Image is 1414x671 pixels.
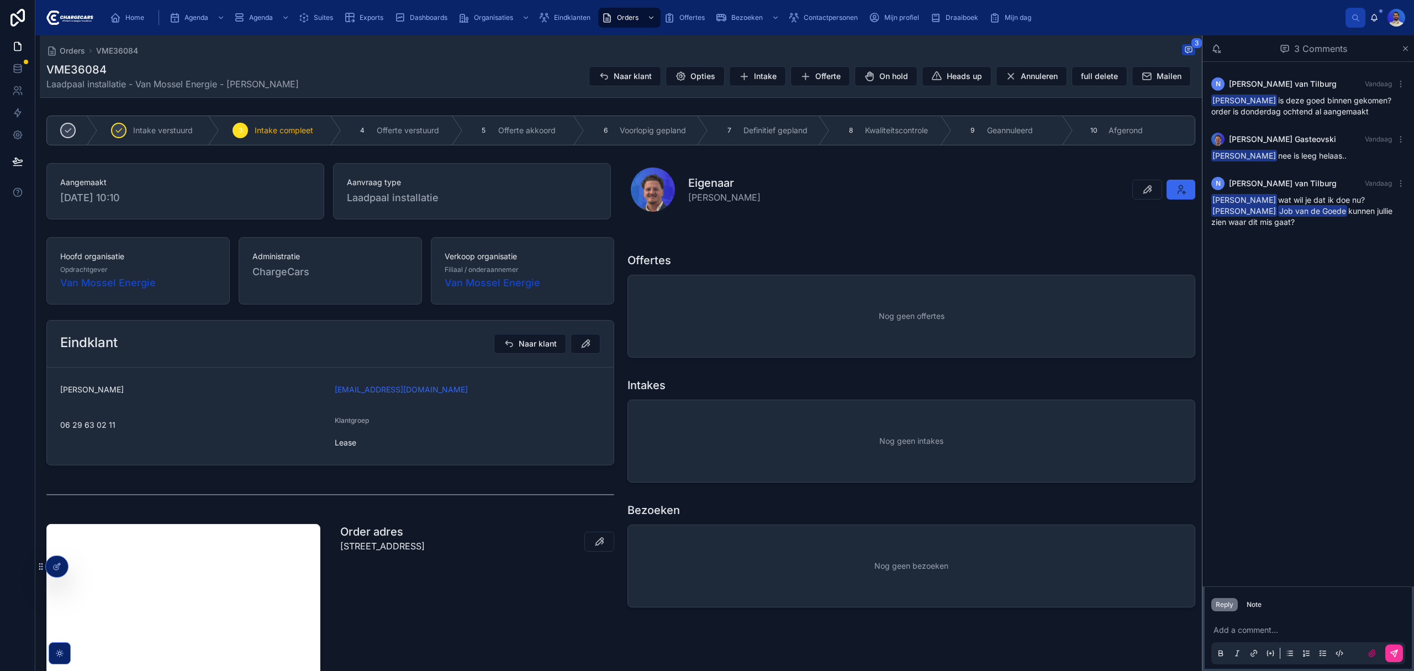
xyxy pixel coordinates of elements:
span: Orders [60,45,85,56]
span: Exports [360,13,383,22]
span: Offerte akkoord [498,125,556,136]
button: Naar klant [494,334,566,354]
span: Vandaag [1365,80,1392,88]
span: 6 [604,126,608,135]
span: [DATE] 10:10 [60,190,310,206]
a: Agenda [166,8,230,28]
span: Vandaag [1365,179,1392,187]
span: Offerte verstuurd [377,125,439,136]
a: Organisaties [455,8,535,28]
p: [STREET_ADDRESS] [340,539,425,553]
button: full delete [1072,66,1127,86]
span: N [1216,80,1221,88]
span: [PERSON_NAME] van Tilburg [1229,78,1337,90]
span: Administratie [252,251,408,262]
span: Annuleren [1021,71,1058,82]
span: Laadpaal installatie - Van Mossel Energie - [PERSON_NAME] [46,77,299,91]
button: 3 [1182,44,1195,57]
span: [PERSON_NAME] [1211,194,1277,206]
span: Offerte [815,71,841,82]
span: Opdrachtgever [60,265,108,274]
button: Intake [729,66,786,86]
span: Orders [617,13,639,22]
button: Heads up [922,66,991,86]
span: On hold [879,71,908,82]
span: Organisaties [474,13,513,22]
span: full delete [1081,71,1118,82]
span: Opties [690,71,715,82]
span: Eindklanten [554,13,590,22]
span: Aanvraag type [347,177,597,188]
span: Intake compleet [255,125,313,136]
span: [PERSON_NAME] [1211,205,1277,217]
span: Naar klant [519,338,557,349]
span: Nog geen bezoeken [874,560,948,572]
span: [PERSON_NAME] [60,384,326,395]
span: Mijn profiel [884,13,919,22]
span: Geannuleerd [987,125,1033,136]
span: Intake [754,71,777,82]
span: [PERSON_NAME] van Tilburg [1229,178,1337,189]
span: N [1216,179,1221,188]
span: Contactpersonen [804,13,858,22]
span: ChargeCars [252,264,309,280]
span: Nog geen offertes [879,311,945,322]
span: Nog geen intakes [879,436,943,447]
span: wat wil je dat ik doe nu? kunnen jullie zien waar dit mis gaat? [1211,195,1392,227]
a: Mijn profiel [866,8,927,28]
a: Mijn dag [986,8,1039,28]
button: Mailen [1132,66,1191,86]
span: Job van de Goede [1278,205,1347,217]
span: 8 [849,126,853,135]
span: Vandaag [1365,135,1392,143]
span: [PERSON_NAME] [1211,150,1277,161]
span: 4 [360,126,365,135]
span: 9 [970,126,974,135]
span: Agenda [249,13,273,22]
div: Note [1247,600,1262,609]
span: nee is leeg helaas.. [1211,151,1347,160]
span: Draaiboek [946,13,978,22]
a: Orders [46,45,85,56]
a: Agenda [230,8,295,28]
span: 10 [1090,126,1098,135]
span: [PERSON_NAME] [688,191,761,204]
span: Hoofd organisatie [60,251,216,262]
span: Filiaal / onderaannemer [445,265,519,274]
span: Naar klant [614,71,652,82]
a: Orders [598,8,661,28]
a: Van Mossel Energie [445,275,540,291]
span: Offertes [679,13,705,22]
span: Mijn dag [1005,13,1031,22]
div: scrollable content [102,6,1346,30]
a: Home [107,8,152,28]
button: Offerte [790,66,850,86]
h2: Eindklant [60,334,118,352]
span: 7 [727,126,731,135]
button: Note [1242,598,1266,611]
a: Draaiboek [927,8,986,28]
span: 5 [482,126,486,135]
span: 3 [239,126,242,135]
h1: Order adres [340,524,425,539]
h1: Eigenaar [688,175,761,191]
span: Verkoop organisatie [445,251,600,262]
a: Van Mossel Energie [60,275,156,291]
span: 06 29 63 02 11 [60,420,326,431]
h1: Intakes [627,378,666,393]
span: [PERSON_NAME] Gasteovski [1229,134,1336,145]
span: VME36084 [96,45,138,56]
a: Exports [341,8,391,28]
h1: Bezoeken [627,502,680,518]
button: On hold [854,66,917,86]
a: Dashboards [391,8,455,28]
span: Heads up [947,71,982,82]
button: Reply [1211,598,1238,611]
span: Bezoeken [731,13,763,22]
button: Naar klant [589,66,661,86]
span: Definitief gepland [743,125,808,136]
span: Lease [335,437,600,448]
span: [PERSON_NAME] [1211,95,1277,106]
